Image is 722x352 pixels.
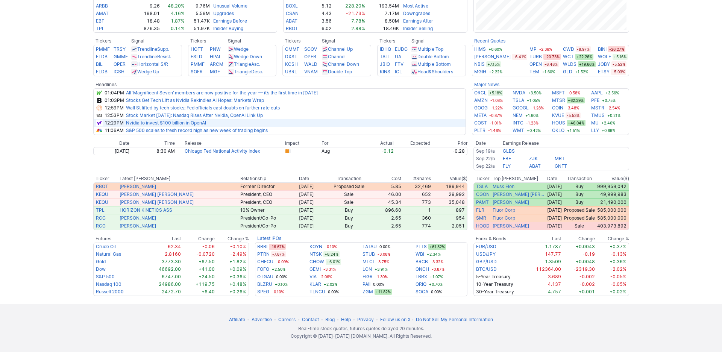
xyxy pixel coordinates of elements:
[96,215,106,221] a: RCG
[555,156,565,161] a: MRT
[493,191,545,197] a: [PERSON_NAME] [PERSON_NAME]
[543,61,559,67] span: -6.48%
[567,97,585,103] span: +62.39%
[213,26,243,31] a: Insider Buying
[341,317,351,322] a: Help
[611,61,626,67] span: -5.52%
[526,127,542,134] span: +0.42%
[310,17,332,25] td: 3.56
[234,69,263,74] a: TriangleDesc.
[474,82,499,87] a: Major News
[96,61,103,67] a: BIL
[328,69,352,74] a: Double Top
[309,258,324,266] a: CHOW
[114,46,126,52] a: TRSY
[591,104,604,112] a: MSTR
[366,10,399,17] td: 7.17M
[191,61,205,67] a: PMMF
[126,127,268,133] a: S&P 500 scales to fresh record high as new week of trading begins
[185,10,210,17] td: 5.59M
[114,61,126,67] a: OPER
[96,3,108,9] a: ARBB
[96,223,106,229] a: RCG
[476,215,486,221] a: SMR
[403,11,430,16] a: Downgrades
[503,148,515,154] a: GLBS
[140,10,161,17] td: 198.01
[257,273,273,281] a: OTGAU
[171,26,185,31] span: 0.14%
[257,258,273,266] a: CHECU
[213,18,247,24] a: Earnings Before
[598,68,610,76] a: ETSY
[598,53,611,61] a: WOLF
[120,199,194,205] a: [PERSON_NAME] [PERSON_NAME]
[210,46,221,52] a: PNW
[363,258,374,266] a: MLCI
[591,119,599,127] a: MU
[257,288,269,296] a: SPEG
[309,281,321,288] a: KLAR
[188,37,228,45] th: Tickers
[395,61,403,67] a: FTV
[493,223,529,229] a: [PERSON_NAME]
[130,140,175,147] th: Time
[552,112,564,119] a: KVUE
[257,250,270,258] a: PTRN
[257,281,272,288] a: BLZRU
[96,69,108,74] a: FLDB
[137,69,159,74] a: Wedge Up
[600,120,616,126] span: +2.40%
[96,184,108,189] a: RBOT
[474,68,486,76] a: MGIH
[575,54,593,60] span: +22.26%
[213,11,234,16] a: Upgrades
[578,61,596,67] span: +19.66%
[210,69,220,74] a: MGF
[416,317,493,322] a: Do Not Sell My Personal InformationDo Not Sell My Personal Information
[257,266,269,273] a: FOFO
[96,251,121,257] a: Natural Gas
[96,26,105,31] a: TPL
[96,259,106,264] a: Gold
[358,140,394,147] th: Actual
[530,105,545,111] span: -1.28%
[103,88,126,97] td: 01:04PM
[591,97,599,104] a: PFE
[555,163,567,169] a: GNFT
[591,112,605,119] a: TMUS
[137,54,171,59] a: TrendlineResist.
[381,148,394,154] span: -0.12
[252,317,272,322] a: Advertise
[126,112,263,118] a: Stock Market [DATE]: Nasdaq Rises After Nvidia, OpenAI Link Up
[416,250,424,258] a: WBI
[474,104,488,112] a: GOOG
[285,140,321,147] th: Impact
[380,61,390,67] a: JBIO
[363,266,372,273] a: LGN
[476,191,490,197] a: CGON
[285,69,297,74] a: UBRL
[282,37,322,45] th: Tickers
[395,46,408,52] a: EUDG
[137,46,157,52] span: Trendline
[474,112,487,119] a: META
[611,69,626,75] span: -5.03%
[96,18,104,24] a: EBF
[488,90,503,96] span: +5.18%
[489,105,504,111] span: -1.22%
[474,61,485,68] a: NBIS
[552,89,565,97] a: MSFT
[309,243,322,250] a: KOYN
[513,119,523,127] a: INTC
[380,69,390,74] a: KINS
[473,140,503,147] th: Date
[321,147,358,155] td: Aug
[321,140,358,147] th: For
[474,53,511,61] a: [PERSON_NAME]
[476,266,497,272] a: BTC/USD
[103,97,126,104] td: 01:03PM
[96,281,121,287] a: Nasdaq 100
[613,54,628,60] span: +5.16%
